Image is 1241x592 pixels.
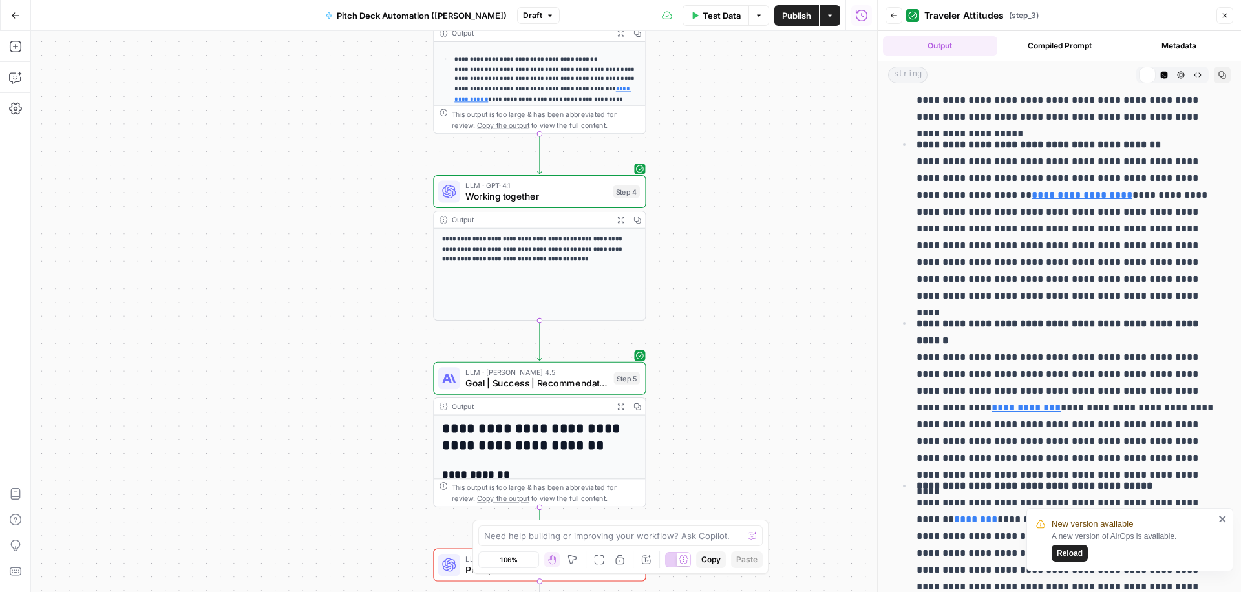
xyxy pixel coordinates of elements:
[452,214,608,225] div: Output
[477,121,529,129] span: Copy the output
[774,5,819,26] button: Publish
[1009,10,1039,21] span: ( step_3 )
[538,321,542,361] g: Edge from step_4 to step_5
[701,554,721,566] span: Copy
[465,180,608,191] span: LLM · GPT-4.1
[517,7,560,24] button: Draft
[1121,36,1236,56] button: Metadata
[317,5,514,26] button: Pitch Deck Automation ([PERSON_NAME])
[465,553,608,564] span: LLM · GPT-4.1
[613,185,640,198] div: Step 4
[465,563,608,576] span: Prompt LLM
[523,10,542,21] span: Draft
[433,549,646,582] div: ErrorLLM · GPT-4.1Prompt LLMStep 6
[452,482,640,504] div: This output is too large & has been abbreviated for review. to view the full content.
[703,9,741,22] span: Test Data
[888,67,928,83] span: string
[696,551,726,568] button: Copy
[614,372,640,385] div: Step 5
[452,28,608,39] div: Output
[500,555,518,565] span: 106%
[1218,514,1227,524] button: close
[452,401,608,412] div: Output
[477,494,529,503] span: Copy the output
[465,189,608,203] span: Working together
[924,9,1004,22] span: Traveler Attitudes
[1002,36,1117,56] button: Compiled Prompt
[452,109,640,131] div: This output is too large & has been abbreviated for review. to view the full content.
[736,554,758,566] span: Paste
[1052,518,1133,531] span: New version available
[1057,547,1083,559] span: Reload
[1052,545,1088,562] button: Reload
[538,134,542,174] g: Edge from step_3 to step_4
[465,376,608,390] span: Goal | Success | Recommendation
[465,366,608,377] span: LLM · [PERSON_NAME] 4.5
[731,551,763,568] button: Paste
[1052,531,1214,562] div: A new version of AirOps is available.
[883,36,997,56] button: Output
[782,9,811,22] span: Publish
[337,9,507,22] span: Pitch Deck Automation ([PERSON_NAME])
[683,5,748,26] button: Test Data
